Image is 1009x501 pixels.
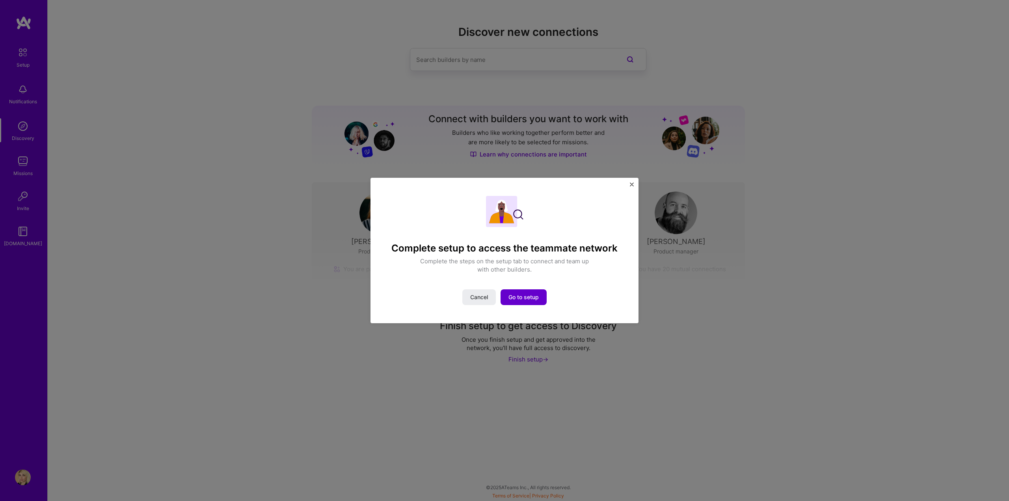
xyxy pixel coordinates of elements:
[630,183,634,191] button: Close
[486,196,523,227] img: Complete setup illustration
[462,289,496,305] button: Cancel
[508,293,539,301] span: Go to setup
[391,243,618,254] h4: Complete setup to access the teammate network
[470,293,488,301] span: Cancel
[501,289,547,305] button: Go to setup
[416,257,593,274] p: Complete the steps on the setup tab to connect and team up with other builders.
